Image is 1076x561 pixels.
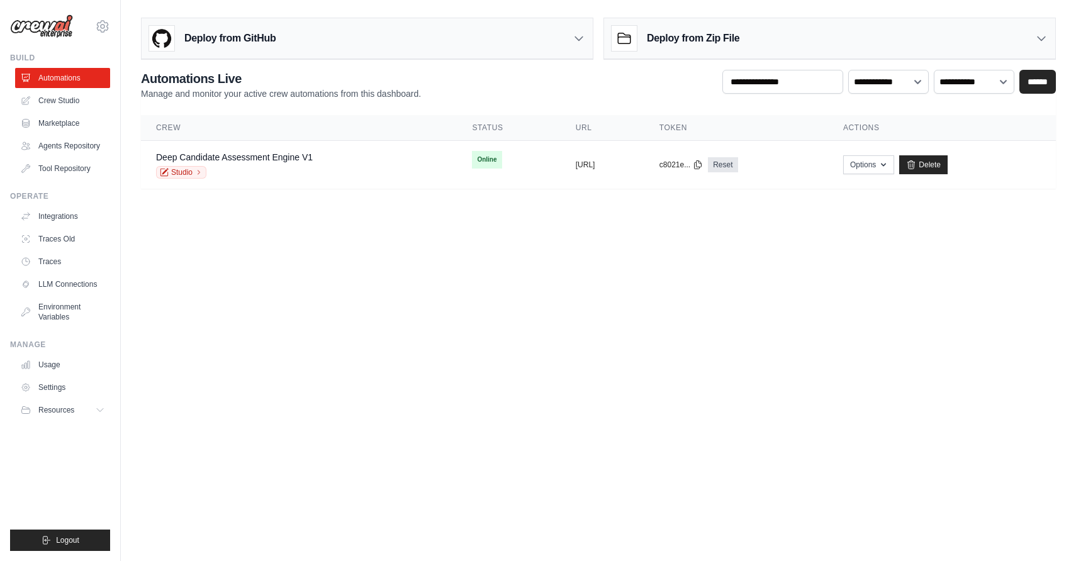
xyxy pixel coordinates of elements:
a: Settings [15,377,110,397]
span: Resources [38,405,74,415]
a: Tool Repository [15,158,110,179]
div: Build [10,53,110,63]
span: Online [472,151,502,169]
a: Reset [708,157,737,172]
h3: Deploy from GitHub [184,31,276,46]
th: Actions [828,115,1056,141]
p: Manage and monitor your active crew automations from this dashboard. [141,87,421,100]
div: Manage [10,340,110,350]
a: Delete [899,155,948,174]
button: Logout [10,530,110,551]
a: Crew Studio [15,91,110,111]
a: Marketplace [15,113,110,133]
a: Traces [15,252,110,272]
a: LLM Connections [15,274,110,294]
h3: Deploy from Zip File [647,31,739,46]
a: Automations [15,68,110,88]
a: Integrations [15,206,110,226]
a: Deep Candidate Assessment Engine V1 [156,152,313,162]
a: Environment Variables [15,297,110,327]
img: GitHub Logo [149,26,174,51]
span: Logout [56,535,79,545]
a: Studio [156,166,206,179]
button: Options [843,155,894,174]
th: Token [644,115,828,141]
a: Traces Old [15,229,110,249]
h2: Automations Live [141,70,421,87]
th: Crew [141,115,457,141]
div: Operate [10,191,110,201]
a: Agents Repository [15,136,110,156]
a: Usage [15,355,110,375]
th: URL [561,115,644,141]
img: Logo [10,14,73,38]
th: Status [457,115,560,141]
button: Resources [15,400,110,420]
button: c8021e... [659,160,703,170]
